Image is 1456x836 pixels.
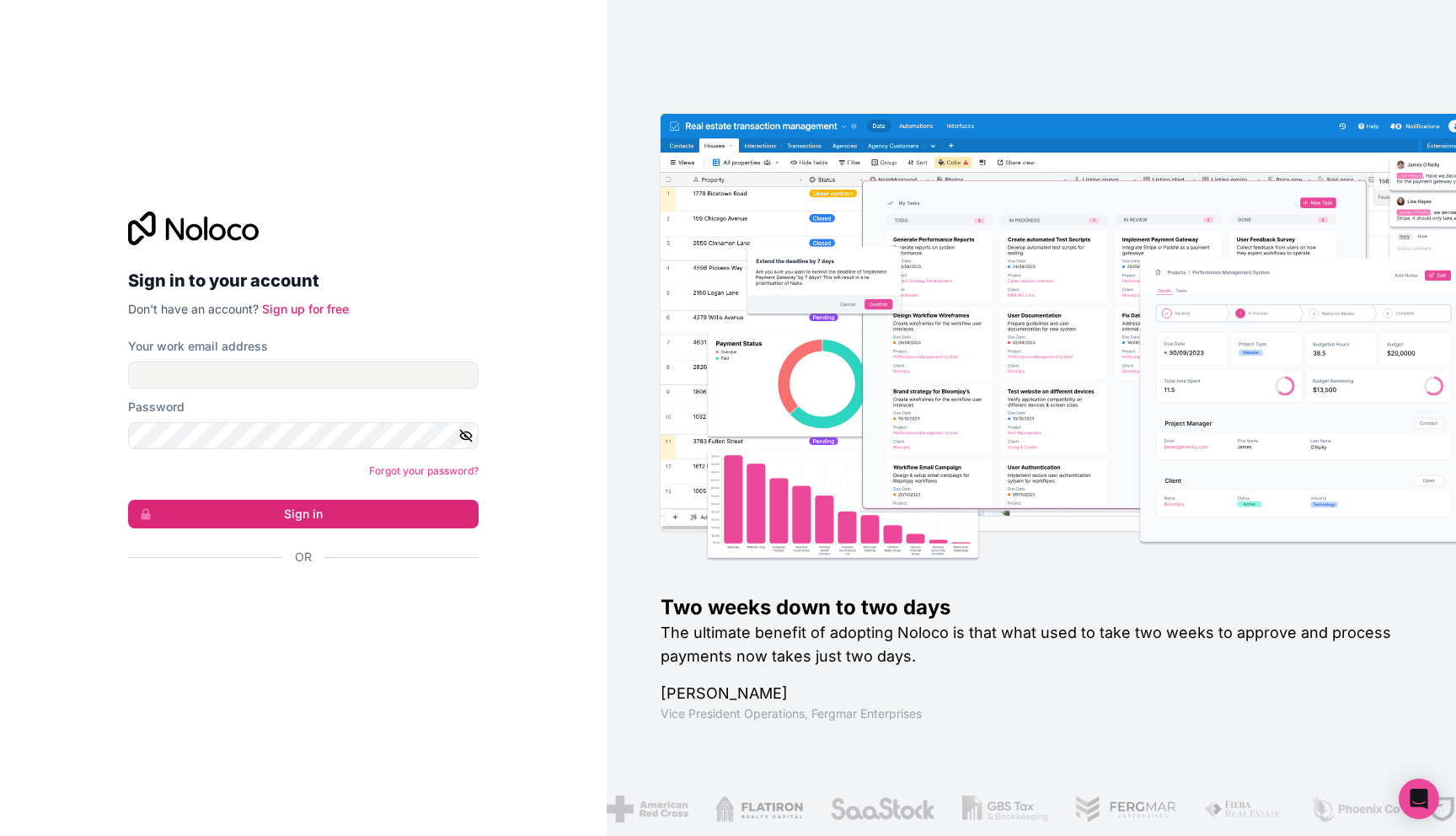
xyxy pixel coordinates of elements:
img: /assets/fiera-fwj2N5v4.png [1204,796,1283,823]
h2: The ultimate benefit of adopting Noloco is that what used to take two weeks to approve and proces... [661,621,1402,668]
label: Your work email address [128,338,268,355]
img: /assets/fergmar-CudnrXN5.png [1075,796,1178,823]
h1: [PERSON_NAME] [661,682,1402,705]
input: Password [128,422,479,449]
h2: Sign in to your account [128,265,479,296]
input: Email address [128,362,479,389]
h1: Two weeks down to two days [661,594,1402,621]
img: /assets/saastock-C6Zbiodz.png [830,796,936,823]
span: Or [295,549,312,565]
div: Open Intercom Messenger [1399,779,1439,819]
img: /assets/phoenix-BREaitsQ.png [1310,796,1401,823]
a: Sign up for free [262,302,349,316]
iframe: Sign in with Google Button [120,584,474,621]
button: Sign in [128,500,479,528]
a: Forgot your password? [369,464,479,477]
img: /assets/flatiron-C8eUkumj.png [715,796,803,823]
img: /assets/american-red-cross-BAupjrZR.png [607,796,688,823]
span: Don't have an account? [128,302,259,316]
label: Password [128,399,185,415]
h1: Vice President Operations , Fergmar Enterprises [661,705,1402,722]
img: /assets/gbstax-C-GtDUiK.png [962,796,1048,823]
